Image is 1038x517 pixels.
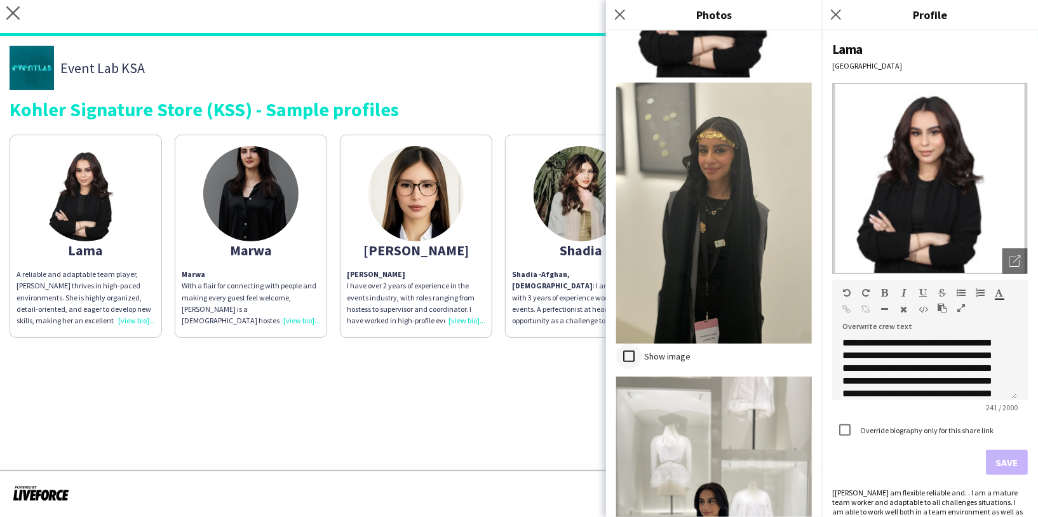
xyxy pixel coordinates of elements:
[976,403,1028,412] span: 241 / 2000
[976,288,985,298] button: Ordered List
[182,245,320,256] div: Marwa
[880,304,889,314] button: Horizontal Line
[1002,248,1028,274] div: Open photos pop-in
[347,269,485,326] p: I have over 2 years of experience in the events industry, with roles ranging from hostess to supe...
[957,288,966,298] button: Unordered List
[38,146,133,241] img: thumb-67f452eed82c9.jpeg
[919,304,927,314] button: HTML Code
[534,146,629,241] img: thumb-672a4f785de2f.jpeg
[606,6,822,23] h3: Photos
[60,62,145,74] span: Event Lab KSA
[832,61,1028,70] div: [GEOGRAPHIC_DATA]
[842,288,851,298] button: Undo
[995,288,1004,298] button: Text Color
[512,269,650,326] div: : I am Shadia, with 3 years of experience working in events. A perfectionist at heart, I take eve...
[10,100,1028,119] div: Kohler Signature Store (KSS) - Sample profiles
[938,303,947,313] button: Paste as plain text
[861,288,870,298] button: Redo
[182,269,205,279] b: Marwa
[858,426,994,435] label: Override biography only for this share link
[832,83,1028,274] img: Crew avatar or photo
[182,269,320,326] p: With a flair for connecting with people and making every guest feel welcome, [PERSON_NAME] is a [...
[368,146,464,241] img: thumb-672cc00e28614.jpeg
[10,46,54,90] img: thumb-d0a7b56f-9e14-4e4b-94db-6d54a60d8988.jpg
[512,245,650,256] div: Shadia
[642,351,691,362] label: Show image
[616,83,812,344] img: Crew photo 859614
[17,269,155,326] div: A reliable and adaptable team player, [PERSON_NAME] thrives in high-paced environments. She is hi...
[938,288,947,298] button: Strikethrough
[512,269,593,290] strong: Afghan, [DEMOGRAPHIC_DATA]
[13,484,69,502] img: Powered by Liveforce
[957,303,966,313] button: Fullscreen
[919,288,927,298] button: Underline
[832,41,1028,58] div: Lama
[17,245,155,256] div: Lama
[880,288,889,298] button: Bold
[347,269,405,279] b: [PERSON_NAME]
[512,269,541,279] strong: Shadia -
[347,245,485,256] div: [PERSON_NAME]
[822,6,1038,23] h3: Profile
[203,146,299,241] img: thumb-67fbf562a4e05.jpeg
[900,288,908,298] button: Italic
[900,304,908,314] button: Clear Formatting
